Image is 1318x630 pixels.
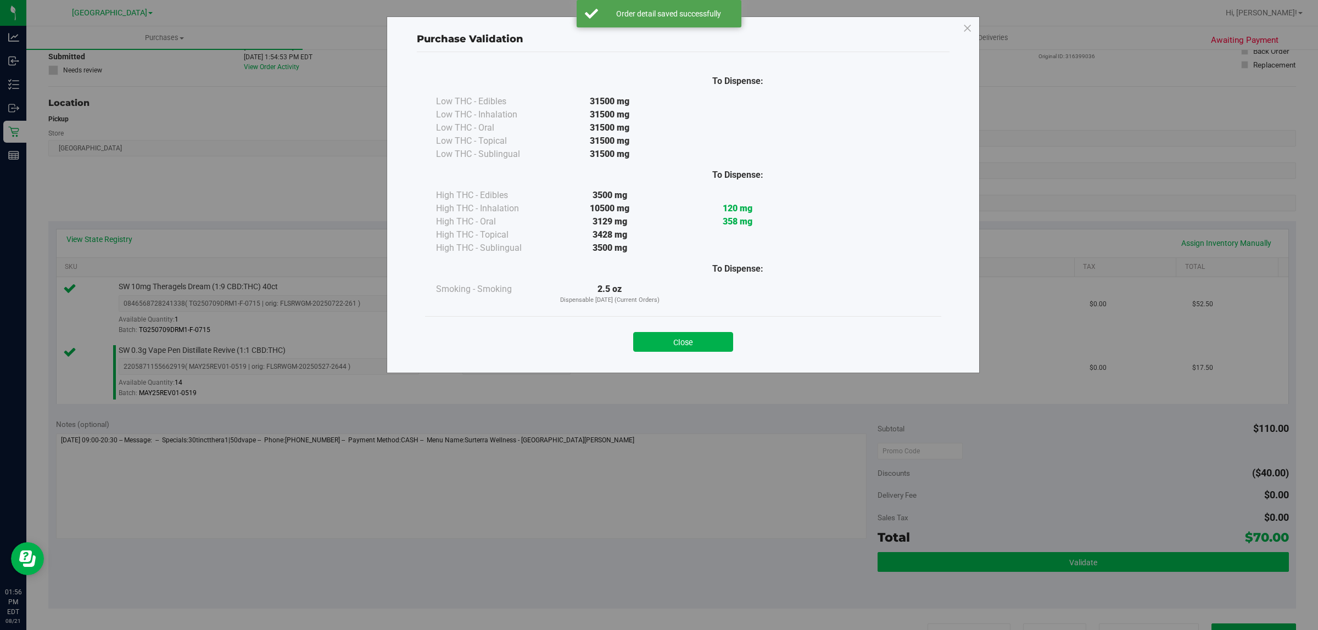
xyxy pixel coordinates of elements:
[546,296,674,305] p: Dispensable [DATE] (Current Orders)
[546,202,674,215] div: 10500 mg
[546,215,674,228] div: 3129 mg
[723,203,752,213] strong: 120 mg
[436,241,546,255] div: High THC - Sublingual
[11,542,44,575] iframe: Resource center
[546,108,674,121] div: 31500 mg
[417,33,523,45] span: Purchase Validation
[723,216,752,227] strong: 358 mg
[436,215,546,228] div: High THC - Oral
[674,262,802,275] div: To Dispense:
[546,228,674,241] div: 3428 mg
[436,148,546,161] div: Low THC - Sublingual
[604,8,733,19] div: Order detail saved successfully
[546,134,674,148] div: 31500 mg
[633,332,733,352] button: Close
[436,134,546,148] div: Low THC - Topical
[436,202,546,215] div: High THC - Inhalation
[546,189,674,202] div: 3500 mg
[546,241,674,255] div: 3500 mg
[546,148,674,161] div: 31500 mg
[546,283,674,305] div: 2.5 oz
[546,95,674,108] div: 31500 mg
[436,95,546,108] div: Low THC - Edibles
[436,189,546,202] div: High THC - Edibles
[436,108,546,121] div: Low THC - Inhalation
[674,168,802,182] div: To Dispense:
[436,121,546,134] div: Low THC - Oral
[674,75,802,88] div: To Dispense:
[436,283,546,296] div: Smoking - Smoking
[436,228,546,241] div: High THC - Topical
[546,121,674,134] div: 31500 mg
